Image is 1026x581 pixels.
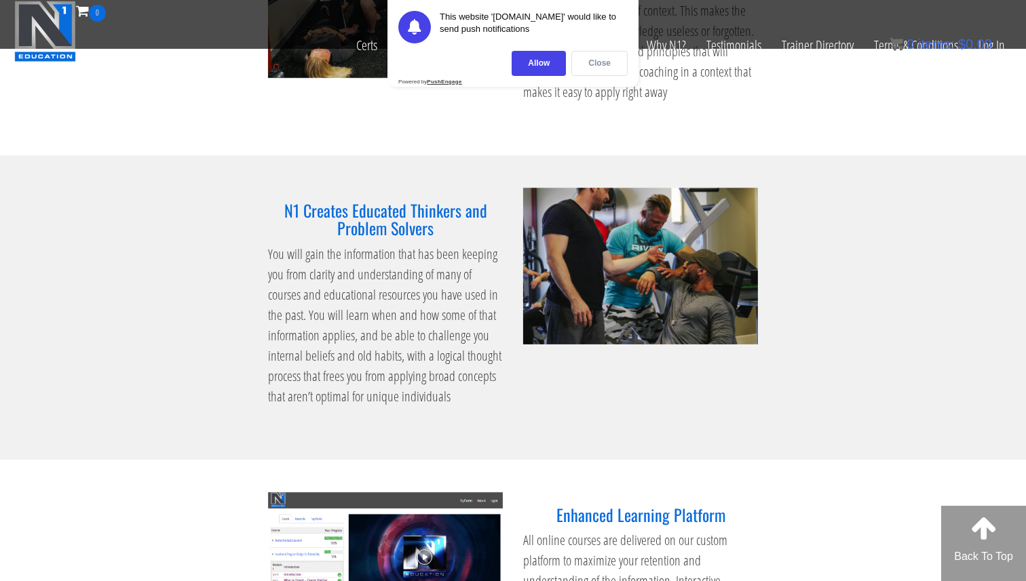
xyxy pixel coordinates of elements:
a: Certs [346,22,387,69]
p: You will gain the information that has been keeping you from clarity and understanding of many of... [268,244,503,407]
img: ecuated-thinkers-problem-solvers [523,188,758,344]
div: Powered by [398,79,462,85]
span: items: [918,37,954,52]
a: 0 [76,1,106,20]
a: Why N1? [636,22,696,69]
a: 0 items: $0.00 [890,37,992,52]
a: Trainer Directory [772,22,864,69]
a: Terms & Conditions [864,22,968,69]
a: Testimonials [696,22,772,69]
span: 0 [89,5,106,22]
span: 0 [907,37,914,52]
strong: PushEngage [427,79,461,85]
h3: Enhanced Learning Platform [523,506,758,523]
a: Log In [968,22,1015,69]
h3: N1 Creates Educated Thinkers and Problem Solvers [268,201,503,237]
bdi: 0.00 [958,37,992,52]
div: Allow [512,51,566,76]
div: Close [571,51,628,76]
span: $ [958,37,966,52]
img: icon11.png [890,37,903,51]
img: n1-education [14,1,76,62]
div: This website '[DOMAIN_NAME]' would like to send push notifications [440,11,628,43]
